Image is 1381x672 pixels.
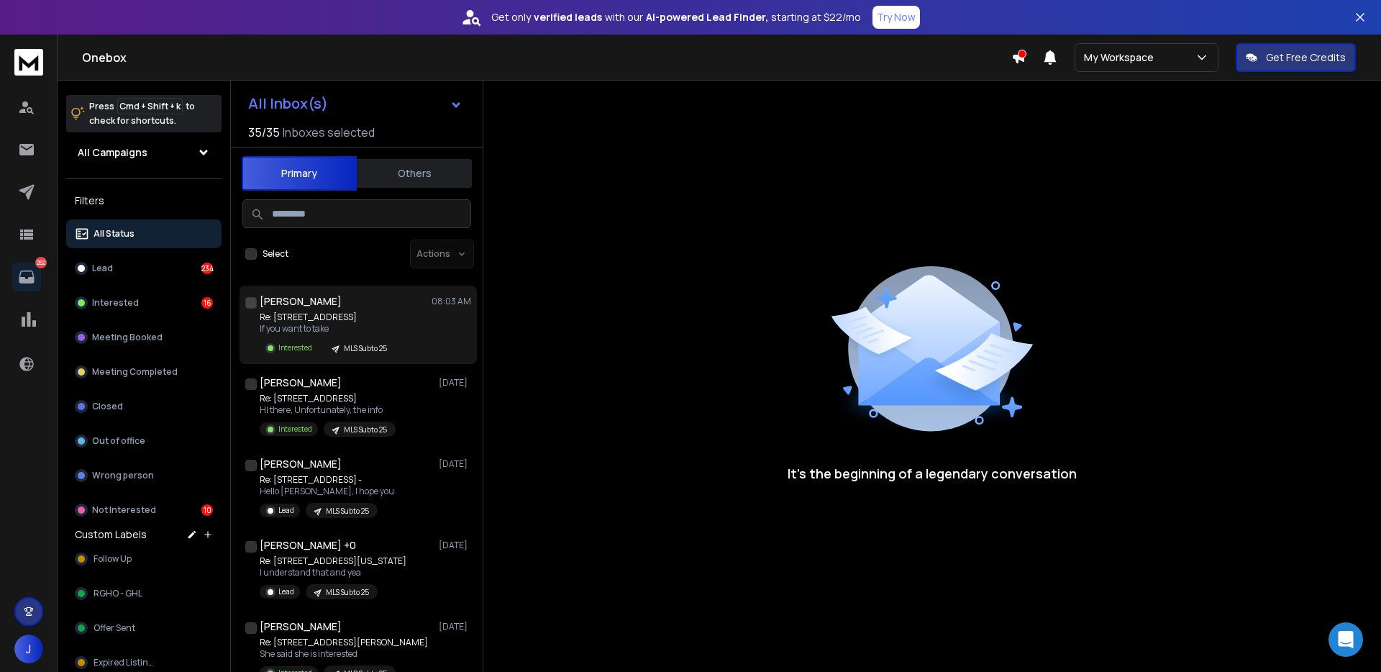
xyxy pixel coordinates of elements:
[94,622,135,634] span: Offer Sent
[117,98,183,114] span: Cmd + Shift + k
[66,427,222,455] button: Out of office
[278,342,312,353] p: Interested
[201,297,213,309] div: 16
[66,191,222,211] h3: Filters
[439,458,471,470] p: [DATE]
[344,343,387,354] p: MLS Subto 25
[326,587,369,598] p: MLS Subto 25
[260,648,428,660] p: She said she is interested
[237,89,474,118] button: All Inbox(s)
[248,124,280,141] span: 35 / 35
[877,10,916,24] p: Try Now
[788,463,1077,483] p: It’s the beginning of a legendary conversation
[94,657,154,668] span: Expired Listing
[92,332,163,343] p: Meeting Booked
[439,377,471,389] p: [DATE]
[260,637,428,648] p: Re: [STREET_ADDRESS][PERSON_NAME]
[35,257,47,268] p: 262
[263,248,288,260] label: Select
[66,323,222,352] button: Meeting Booked
[82,49,1011,66] h1: Onebox
[78,145,147,160] h1: All Campaigns
[66,545,222,573] button: Follow Up
[66,392,222,421] button: Closed
[248,96,328,111] h1: All Inbox(s)
[534,10,602,24] strong: verified leads
[94,228,135,240] p: All Status
[66,614,222,643] button: Offer Sent
[66,496,222,525] button: Not Interested10
[92,366,178,378] p: Meeting Completed
[14,49,43,76] img: logo
[1084,50,1159,65] p: My Workspace
[14,635,43,663] button: J
[260,393,396,404] p: Re: [STREET_ADDRESS]
[260,404,396,416] p: HI there, Unfortunately, the info
[75,527,147,542] h3: Custom Labels
[201,263,213,274] div: 234
[344,424,387,435] p: MLS Subto 25
[260,538,356,553] h1: [PERSON_NAME] +0
[94,588,142,599] span: RGHO - GHL
[201,504,213,516] div: 10
[92,504,156,516] p: Not Interested
[872,6,920,29] button: Try Now
[66,254,222,283] button: Lead234
[1328,622,1363,657] div: Open Intercom Messenger
[278,505,294,516] p: Lead
[260,474,394,486] p: Re: [STREET_ADDRESS] -
[646,10,768,24] strong: AI-powered Lead Finder,
[326,506,369,517] p: MLS Subto 25
[260,457,342,471] h1: [PERSON_NAME]
[260,555,406,567] p: Re: [STREET_ADDRESS][US_STATE]
[260,619,342,634] h1: [PERSON_NAME]
[92,470,154,481] p: Wrong person
[432,296,471,307] p: 08:03 AM
[92,263,113,274] p: Lead
[491,10,861,24] p: Get only with our starting at $22/mo
[242,156,357,191] button: Primary
[1266,50,1346,65] p: Get Free Credits
[260,312,396,323] p: Re: [STREET_ADDRESS]
[92,401,123,412] p: Closed
[357,158,472,189] button: Others
[283,124,375,141] h3: Inboxes selected
[260,323,396,335] p: If you want to take
[439,540,471,551] p: [DATE]
[66,579,222,608] button: RGHO - GHL
[260,294,342,309] h1: [PERSON_NAME]
[66,219,222,248] button: All Status
[66,138,222,167] button: All Campaigns
[439,621,471,632] p: [DATE]
[92,297,139,309] p: Interested
[94,553,132,565] span: Follow Up
[278,586,294,597] p: Lead
[260,376,342,390] h1: [PERSON_NAME]
[89,99,195,128] p: Press to check for shortcuts.
[260,567,406,578] p: I understand that and yea
[66,358,222,386] button: Meeting Completed
[66,461,222,490] button: Wrong person
[1236,43,1356,72] button: Get Free Credits
[92,435,145,447] p: Out of office
[12,263,41,291] a: 262
[278,424,312,435] p: Interested
[260,486,394,497] p: Hello [PERSON_NAME], I hope you
[66,289,222,317] button: Interested16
